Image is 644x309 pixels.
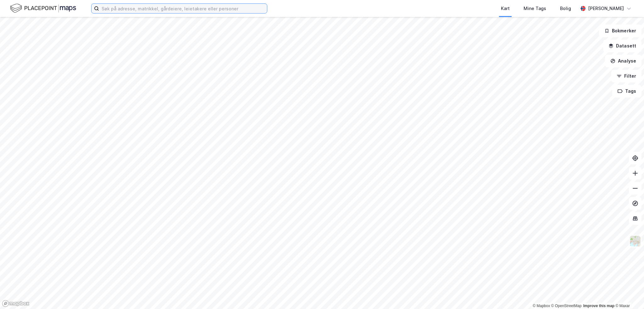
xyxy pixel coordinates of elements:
[588,5,624,12] div: [PERSON_NAME]
[599,25,641,37] button: Bokmerker
[501,5,510,12] div: Kart
[613,279,644,309] div: Kontrollprogram for chat
[551,304,582,308] a: OpenStreetMap
[612,85,641,97] button: Tags
[613,279,644,309] iframe: Chat Widget
[560,5,571,12] div: Bolig
[603,40,641,52] button: Datasett
[2,300,30,307] a: Mapbox homepage
[605,55,641,67] button: Analyse
[611,70,641,82] button: Filter
[629,235,641,247] img: Z
[10,3,76,14] img: logo.f888ab2527a4732fd821a326f86c7f29.svg
[583,304,614,308] a: Improve this map
[99,4,267,13] input: Søk på adresse, matrikkel, gårdeiere, leietakere eller personer
[524,5,546,12] div: Mine Tags
[533,304,550,308] a: Mapbox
